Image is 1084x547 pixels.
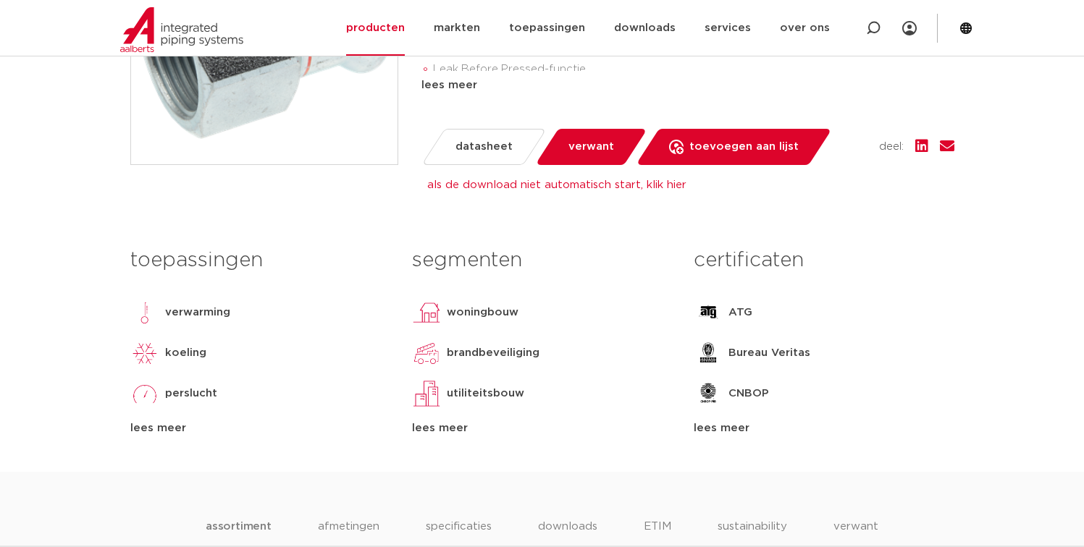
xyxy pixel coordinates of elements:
li: Leak Before Pressed-functie [433,58,954,81]
img: CNBOP [694,379,723,408]
img: woningbouw [412,298,441,327]
p: CNBOP [728,385,769,402]
h3: toepassingen [130,246,390,275]
p: verwarming [165,304,230,321]
span: datasheet [455,135,513,158]
img: perslucht [130,379,159,408]
img: verwarming [130,298,159,327]
a: als de download niet automatisch start, klik hier [427,179,686,190]
p: brandbeveiliging [447,344,539,362]
div: lees meer [694,420,954,437]
div: lees meer [130,420,390,437]
img: ATG [694,298,723,327]
p: ATG [728,304,752,321]
h3: certificaten [694,246,954,275]
p: Bureau Veritas [728,344,810,362]
img: koeling [130,339,159,368]
a: verwant [534,129,647,165]
p: woningbouw [447,304,518,321]
div: lees meer [421,77,954,94]
p: perslucht [165,385,217,402]
a: datasheet [421,129,546,165]
h3: segmenten [412,246,672,275]
div: lees meer [412,420,672,437]
img: Bureau Veritas [694,339,723,368]
img: brandbeveiliging [412,339,441,368]
p: utiliteitsbouw [447,385,524,402]
span: verwant [568,135,614,158]
span: deel: [879,138,904,156]
img: utiliteitsbouw [412,379,441,408]
p: koeling [165,344,206,362]
span: toevoegen aan lijst [689,135,799,158]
